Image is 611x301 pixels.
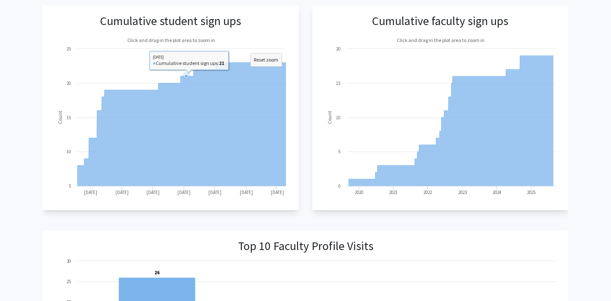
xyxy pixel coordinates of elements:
text: 30 [67,258,71,264]
text: 25 [67,46,71,52]
text: 10 [67,149,71,155]
text: 26 [154,270,160,276]
text: 2024 [493,189,501,195]
text: [DATE] [270,189,283,195]
text: 15 [336,80,340,86]
h3: Top 10 Faculty Profile Visits [238,239,373,253]
text: Click and drag in the plot area to zoom in [127,37,215,43]
text: 2020 [355,189,363,195]
text: 5 [69,183,71,189]
text: 2025 [527,189,535,195]
text: 25 [67,278,71,284]
text: 5 [338,149,340,155]
text: Click and drag in the plot area to zoom in [397,37,485,43]
text: [DATE] [115,189,129,195]
text: 20 [67,80,71,86]
text: [DATE] [177,189,191,195]
text: Count [57,111,63,124]
text: [DATE] [84,189,97,195]
text: 15 [67,115,71,121]
text: Reset zoom [254,56,278,63]
text: [DATE] [240,189,253,195]
text: 2022 [423,189,432,195]
h3: Cumulative student sign ups [100,14,241,28]
text: 0 [338,183,340,189]
text: 10 [336,115,340,121]
h3: Cumulative faculty sign ups [372,14,508,28]
text: [DATE] [208,189,221,195]
iframe: Chat [6,263,36,295]
text: 2021 [389,189,398,195]
text: 20 [336,46,340,52]
text: 2023 [458,189,467,195]
text: [DATE] [146,189,159,195]
text: Count [326,111,333,124]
